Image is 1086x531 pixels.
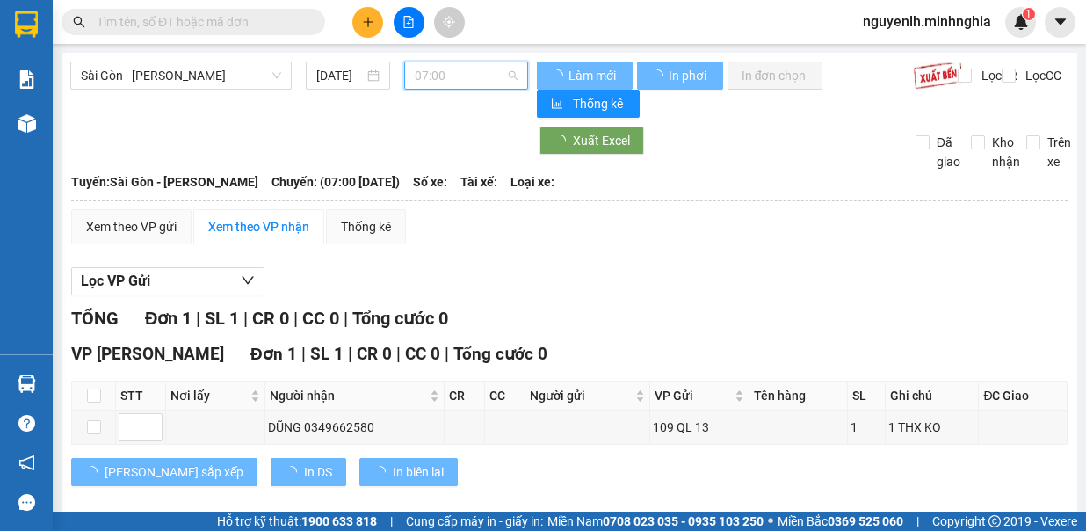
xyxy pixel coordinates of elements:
span: aim [443,16,455,28]
span: Hỗ trợ kỹ thuật: [217,512,377,531]
th: Tên hàng [749,382,848,411]
button: aim [434,7,465,38]
span: copyright [988,515,1001,527]
span: nguyenlh.minhnghia [849,11,1005,33]
button: bar-chartThống kê [537,90,640,118]
div: DŨNG 0349662580 [268,418,441,437]
input: Tìm tên, số ĐT hoặc mã đơn [97,12,304,32]
span: message [18,494,35,511]
span: VP [PERSON_NAME] [71,344,224,364]
th: CC [485,382,525,411]
span: | [301,344,306,364]
span: | [344,308,348,329]
button: Làm mới [537,62,633,90]
span: down [241,273,255,287]
span: | [396,344,401,364]
span: Xuất Excel [573,131,630,150]
span: Cung cấp máy in - giấy in: [406,512,543,531]
div: 1 THX KO [888,418,976,437]
span: Sài Gòn - Phan Rí [81,62,281,89]
th: ĐC Giao [979,382,1068,411]
span: Đơn 1 [250,344,297,364]
span: plus [362,16,374,28]
strong: 1900 633 818 [301,514,377,528]
span: loading [551,69,566,82]
span: Miền Bắc [778,512,903,531]
span: TỔNG [71,308,119,329]
span: 07:00 [415,62,518,89]
div: Xem theo VP gửi [86,217,177,236]
div: 109 QL 13 [653,418,746,437]
span: loading [651,69,666,82]
span: | [293,308,298,329]
img: icon-new-feature [1013,14,1029,30]
div: Xem theo VP nhận [208,217,309,236]
button: Xuất Excel [539,127,644,155]
sup: 1 [1023,8,1035,20]
span: loading [373,466,393,478]
div: Thống kê [341,217,391,236]
img: warehouse-icon [18,114,36,133]
button: file-add [394,7,424,38]
button: In phơi [637,62,723,90]
span: Trên xe [1040,133,1078,171]
span: Người gửi [530,386,632,405]
span: [PERSON_NAME] sắp xếp [105,462,243,482]
span: | [196,308,200,329]
button: In đơn chọn [728,62,823,90]
span: loading [85,466,105,478]
span: In phơi [669,66,709,85]
span: file-add [402,16,415,28]
strong: 0369 525 060 [828,514,903,528]
b: Tuyến: Sài Gòn - [PERSON_NAME] [71,175,258,189]
img: solution-icon [18,70,36,89]
span: bar-chart [551,98,566,112]
span: Đã giao [930,133,967,171]
span: Đơn 1 [145,308,192,329]
img: 9k= [913,62,963,90]
span: notification [18,455,35,471]
span: | [916,512,919,531]
button: plus [352,7,383,38]
span: CR 0 [357,344,392,364]
span: Kho nhận [985,133,1027,171]
strong: 0708 023 035 - 0935 103 250 [603,514,764,528]
span: In biên lai [393,462,444,482]
span: | [348,344,352,364]
span: SL 1 [310,344,344,364]
span: SL 1 [205,308,239,329]
span: Lọc VP Gửi [81,270,150,292]
span: 1 [1025,8,1032,20]
span: Lọc CR [974,66,1020,85]
button: caret-down [1045,7,1075,38]
th: STT [116,382,166,411]
span: Làm mới [568,66,619,85]
button: [PERSON_NAME] sắp xếp [71,458,257,486]
span: Tổng cước 0 [352,308,448,329]
th: SL [848,382,886,411]
span: Thống kê [573,94,626,113]
div: 1 [851,418,882,437]
span: In DS [304,462,332,482]
td: 109 QL 13 [650,411,749,445]
span: CC 0 [405,344,440,364]
span: search [73,16,85,28]
span: Chuyến: (07:00 [DATE]) [271,172,400,192]
th: Ghi chú [886,382,980,411]
span: Lọc CC [1018,66,1064,85]
button: Lọc VP Gửi [71,267,264,295]
button: In biên lai [359,458,458,486]
span: | [243,308,248,329]
button: In DS [271,458,346,486]
span: Tổng cước 0 [453,344,547,364]
span: VP Gửi [655,386,731,405]
span: | [445,344,449,364]
span: Miền Nam [547,512,764,531]
span: CC 0 [302,308,339,329]
span: loading [285,466,304,478]
span: | [390,512,393,531]
span: Nơi lấy [170,386,247,405]
span: question-circle [18,415,35,432]
span: loading [554,135,573,147]
th: CR [445,382,485,411]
